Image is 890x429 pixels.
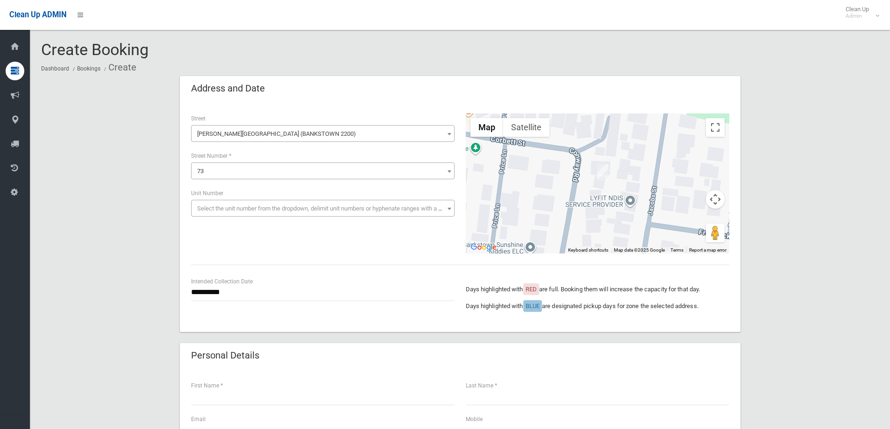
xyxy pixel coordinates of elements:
[614,247,665,253] span: Map data ©2025 Google
[180,346,271,365] header: Personal Details
[77,65,100,72] a: Bookings
[197,168,204,175] span: 73
[568,247,608,253] button: Keyboard shortcuts
[526,286,537,293] span: RED
[193,127,452,141] span: Conway Road (BANKSTOWN 2200)
[41,40,149,59] span: Create Booking
[846,13,869,20] small: Admin
[670,247,684,253] a: Terms (opens in new tab)
[191,125,455,142] span: Conway Road (BANKSTOWN 2200)
[41,65,69,72] a: Dashboard
[597,164,608,180] div: 73 Conway Road, BANKSTOWN NSW 2200
[841,6,878,20] span: Clean Up
[706,224,725,242] button: Drag Pegman onto the map to open Street View
[180,79,276,98] header: Address and Date
[191,162,455,179] span: 73
[706,118,725,137] button: Toggle fullscreen view
[197,205,458,212] span: Select the unit number from the dropdown, delimit unit numbers or hyphenate ranges with a comma
[706,190,725,209] button: Map camera controls
[468,241,499,253] img: Google
[470,118,503,137] button: Show street map
[468,241,499,253] a: Open this area in Google Maps (opens a new window)
[466,284,729,295] p: Days highlighted with are full. Booking them will increase the capacity for that day.
[9,10,66,19] span: Clean Up ADMIN
[102,59,136,76] li: Create
[193,165,452,178] span: 73
[503,118,549,137] button: Show satellite imagery
[466,301,729,312] p: Days highlighted with are designated pickup days for zone the selected address.
[689,247,726,253] a: Report a map error
[526,302,540,309] span: BLUE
